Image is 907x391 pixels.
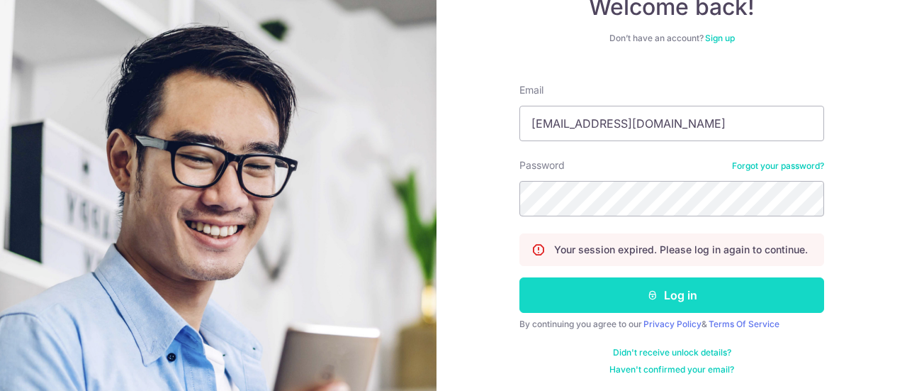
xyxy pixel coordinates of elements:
[554,243,808,257] p: Your session expired. Please log in again to continue.
[519,106,824,141] input: Enter your Email
[519,83,543,97] label: Email
[643,319,702,329] a: Privacy Policy
[519,158,565,172] label: Password
[705,33,735,43] a: Sign up
[709,319,779,329] a: Terms Of Service
[519,319,824,330] div: By continuing you agree to our &
[613,347,731,358] a: Didn't receive unlock details?
[609,364,734,375] a: Haven't confirmed your email?
[732,160,824,172] a: Forgot your password?
[519,277,824,313] button: Log in
[519,33,824,44] div: Don’t have an account?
